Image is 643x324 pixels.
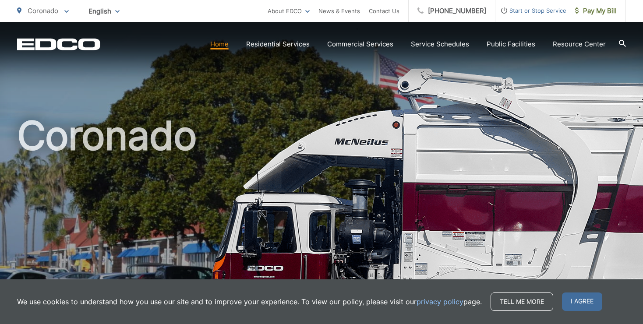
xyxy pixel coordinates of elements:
[553,39,606,49] a: Resource Center
[575,6,617,16] span: Pay My Bill
[318,6,360,16] a: News & Events
[210,39,229,49] a: Home
[327,39,393,49] a: Commercial Services
[411,39,469,49] a: Service Schedules
[369,6,399,16] a: Contact Us
[17,296,482,307] p: We use cookies to understand how you use our site and to improve your experience. To view our pol...
[487,39,535,49] a: Public Facilities
[417,296,463,307] a: privacy policy
[246,39,310,49] a: Residential Services
[28,7,58,15] span: Coronado
[268,6,310,16] a: About EDCO
[17,38,100,50] a: EDCD logo. Return to the homepage.
[82,4,126,19] span: English
[562,292,602,311] span: I agree
[491,292,553,311] a: Tell me more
